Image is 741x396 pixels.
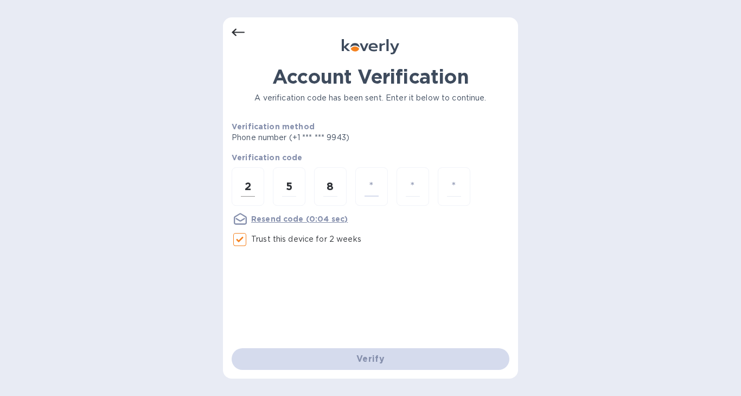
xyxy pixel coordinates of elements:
[232,65,509,88] h1: Account Verification
[232,92,509,104] p: A verification code has been sent. Enter it below to continue.
[232,152,509,163] p: Verification code
[232,132,432,143] p: Phone number (+1 *** *** 9943)
[232,122,315,131] b: Verification method
[251,215,348,223] u: Resend code (0:04 sec)
[251,234,361,245] p: Trust this device for 2 weeks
